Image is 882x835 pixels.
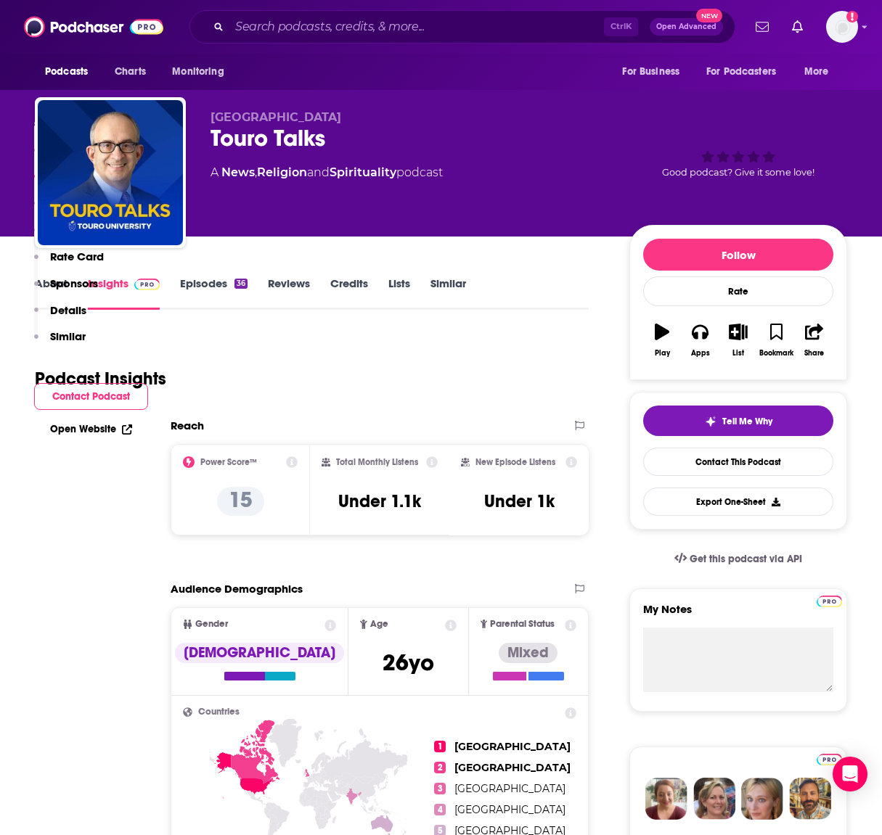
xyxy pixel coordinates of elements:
[663,541,814,577] a: Get this podcast via API
[786,15,809,39] a: Show notifications dropdown
[475,457,555,467] h2: New Episode Listens
[50,329,86,343] p: Similar
[826,11,858,43] span: Logged in as LoriBecker
[719,314,757,366] button: List
[833,757,867,791] div: Open Intercom Messenger
[650,18,723,36] button: Open AdvancedNew
[757,314,795,366] button: Bookmark
[826,11,858,43] button: Show profile menu
[750,15,775,39] a: Show notifications dropdown
[330,165,396,179] a: Spirituality
[180,276,248,310] a: Episodes36
[643,276,833,306] div: Rate
[643,314,681,366] button: Play
[434,804,446,815] span: 4
[817,593,842,607] a: Pro website
[706,62,776,82] span: For Podcasters
[804,62,829,82] span: More
[796,314,833,366] button: Share
[662,167,814,178] span: Good podcast? Give it some love!
[34,303,86,330] button: Details
[789,778,831,820] img: Jon Profile
[759,349,793,358] div: Bookmark
[34,329,86,356] button: Similar
[643,488,833,516] button: Export One-Sheet
[50,276,98,290] p: Sponsors
[454,761,571,774] span: [GEOGRAPHIC_DATA]
[804,349,824,358] div: Share
[846,11,858,22] svg: Add a profile image
[50,423,132,435] a: Open Website
[268,276,310,310] a: Reviews
[484,490,555,512] h3: Under 1k
[645,778,687,820] img: Sydney Profile
[430,276,466,310] a: Similar
[499,643,558,663] div: Mixed
[690,553,802,565] span: Get this podcast via API
[434,783,446,794] span: 3
[34,276,98,303] button: Sponsors
[221,165,255,179] a: News
[722,416,772,427] span: Tell Me Why
[691,349,710,358] div: Apps
[330,276,368,310] a: Credits
[693,778,735,820] img: Barbara Profile
[200,457,257,467] h2: Power Score™
[198,707,240,717] span: Countries
[105,58,155,86] a: Charts
[217,487,264,516] p: 15
[629,110,847,200] div: Good podcast? Give it some love!
[681,314,719,366] button: Apps
[697,58,797,86] button: open menu
[255,165,257,179] span: ,
[229,15,604,38] input: Search podcasts, credits, & more...
[45,62,88,82] span: Podcasts
[643,448,833,476] a: Contact This Podcast
[434,741,446,752] span: 1
[34,383,148,410] button: Contact Podcast
[24,13,163,41] img: Podchaser - Follow, Share and Rate Podcasts
[705,416,716,427] img: tell me why sparkle
[171,419,204,432] h2: Reach
[434,762,446,773] span: 2
[38,100,183,245] img: Touro Talks
[171,582,303,596] h2: Audience Demographics
[257,165,307,179] a: Religion
[35,58,107,86] button: open menu
[826,11,858,43] img: User Profile
[172,62,224,82] span: Monitoring
[490,620,555,629] span: Parental Status
[643,239,833,271] button: Follow
[655,349,670,358] div: Play
[741,778,783,820] img: Jules Profile
[643,602,833,628] label: My Notes
[817,752,842,765] a: Pro website
[115,62,146,82] span: Charts
[656,23,716,30] span: Open Advanced
[336,457,418,467] h2: Total Monthly Listens
[162,58,242,86] button: open menu
[234,279,248,289] div: 36
[696,9,722,22] span: New
[732,349,744,358] div: List
[454,782,565,795] span: [GEOGRAPHIC_DATA]
[622,62,679,82] span: For Business
[211,164,443,181] div: A podcast
[604,17,638,36] span: Ctrl K
[195,620,228,629] span: Gender
[338,490,421,512] h3: Under 1.1k
[175,643,344,663] div: [DEMOGRAPHIC_DATA]
[454,740,571,753] span: [GEOGRAPHIC_DATA]
[388,276,410,310] a: Lists
[643,406,833,436] button: tell me why sparkleTell Me Why
[189,10,735,44] div: Search podcasts, credits, & more...
[817,596,842,607] img: Podchaser Pro
[454,803,565,816] span: [GEOGRAPHIC_DATA]
[383,649,434,677] span: 26 yo
[817,754,842,765] img: Podchaser Pro
[211,110,341,124] span: [GEOGRAPHIC_DATA]
[370,620,388,629] span: Age
[307,165,330,179] span: and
